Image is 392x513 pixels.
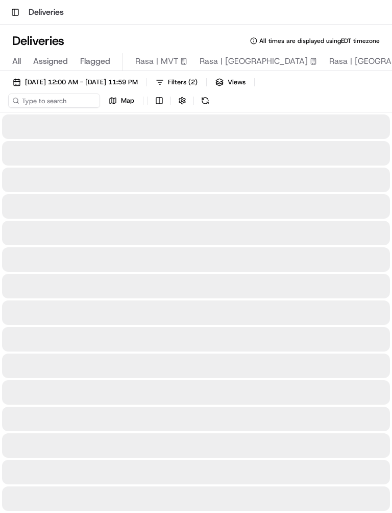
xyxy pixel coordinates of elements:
input: Type to search [8,94,100,108]
span: Pylon [102,56,124,64]
button: Refresh [198,94,212,108]
button: [DATE] 12:00 AM - [DATE] 11:59 PM [8,75,142,89]
span: Rasa | [GEOGRAPHIC_DATA] [200,55,308,67]
span: ( 2 ) [188,78,198,87]
span: Rasa | MVT [135,55,178,67]
span: Flagged [80,55,110,67]
span: Views [228,78,246,87]
span: All times are displayed using EDT timezone [259,37,380,45]
span: Map [121,96,134,105]
a: Powered byPylon [72,56,124,64]
button: Views [211,75,250,89]
button: Map [104,94,139,108]
button: Filters(2) [151,75,202,89]
span: All [12,55,21,67]
h1: Deliveries [12,33,64,49]
span: Filters [168,78,198,87]
span: Assigned [33,55,68,67]
span: [DATE] 12:00 AM - [DATE] 11:59 PM [25,78,138,87]
h1: Deliveries [29,6,64,18]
